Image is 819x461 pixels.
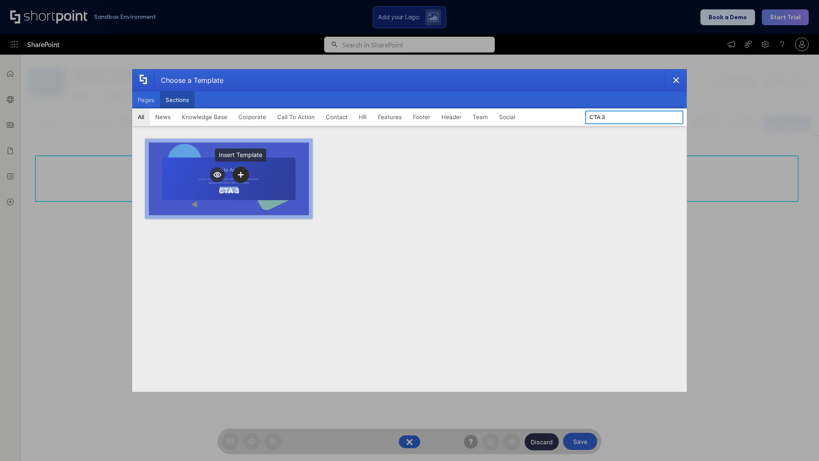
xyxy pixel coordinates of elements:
[585,111,683,124] input: Search
[372,108,407,125] button: Features
[132,108,150,125] button: All
[132,91,160,108] button: Pages
[132,69,687,392] div: template selector
[436,108,467,125] button: Header
[494,108,521,125] button: Social
[320,108,353,125] button: Contact
[160,91,195,108] button: Sections
[233,108,272,125] button: Corporate
[467,108,494,125] button: Team
[272,108,320,125] button: Call To Action
[776,420,819,461] iframe: Chat Widget
[353,108,372,125] button: HR
[407,108,436,125] button: Footer
[154,70,224,91] div: Choose a Template
[150,108,176,125] button: News
[176,108,233,125] button: Knowledge Base
[219,187,239,195] div: CTA 3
